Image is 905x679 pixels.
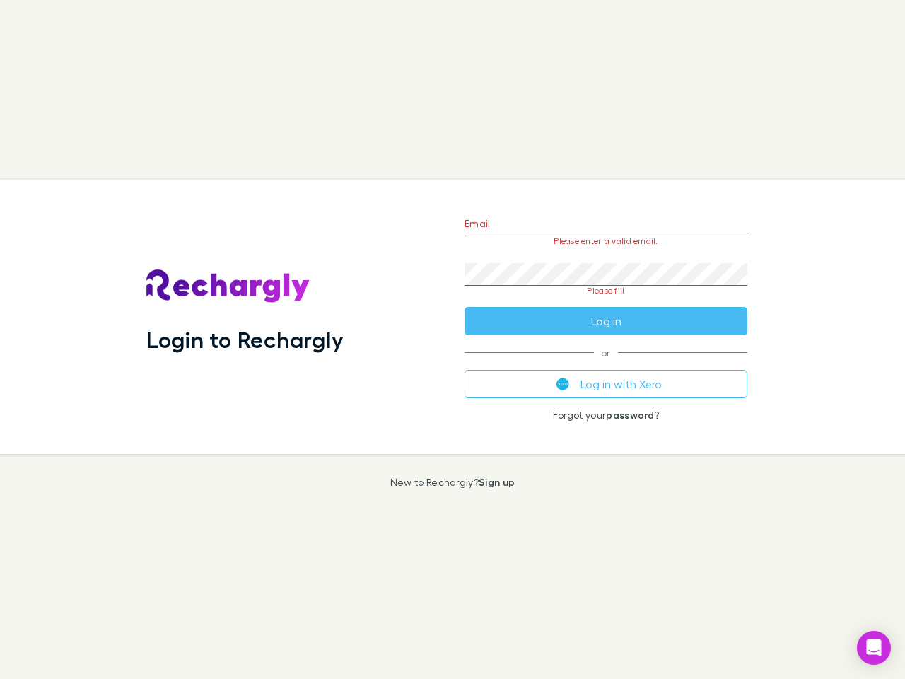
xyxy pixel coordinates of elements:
p: Forgot your ? [465,410,747,421]
p: Please enter a valid email. [465,236,747,246]
button: Log in [465,307,747,335]
a: Sign up [479,476,515,488]
a: password [606,409,654,421]
p: Please fill [465,286,747,296]
p: New to Rechargly? [390,477,515,488]
button: Log in with Xero [465,370,747,398]
h1: Login to Rechargly [146,326,344,353]
img: Rechargly's Logo [146,269,310,303]
span: or [465,352,747,353]
div: Open Intercom Messenger [857,631,891,665]
img: Xero's logo [556,378,569,390]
